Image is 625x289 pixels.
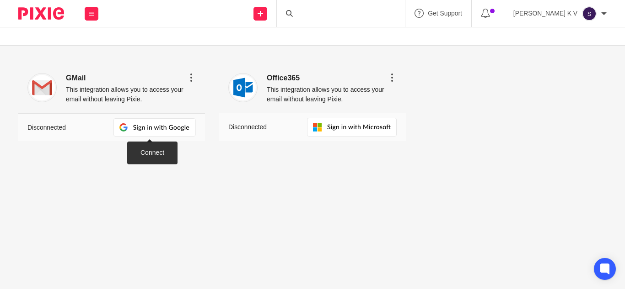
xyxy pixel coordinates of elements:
p: This integration allows you to access your email without leaving Pixie. [66,85,186,104]
img: sign-in-with-outlook.svg [307,118,396,137]
h4: Office365 [267,74,387,83]
img: Pixie [18,7,64,20]
img: svg%3E [582,6,597,21]
img: sign-in-with-gmail.svg [113,119,195,137]
p: Disconnected [229,123,269,132]
h4: GMail [66,74,186,83]
p: Email sync disabled. [525,24,582,33]
p: Disconnected [28,123,69,132]
img: gmail.svg [28,74,57,103]
img: outlook.svg [229,74,258,103]
p: This integration allows you to access your email without leaving Pixie. [267,85,387,104]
